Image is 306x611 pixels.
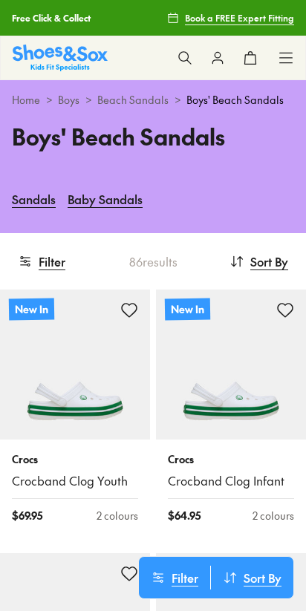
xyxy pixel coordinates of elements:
div: > > > [12,92,294,108]
p: New In [165,298,210,320]
a: Crocband Clog Youth [12,473,138,489]
a: Home [12,92,40,108]
div: 2 colours [97,508,138,523]
a: Beach Sandals [97,92,169,108]
p: Crocs [12,451,138,467]
span: Sort By [250,252,288,270]
img: SNS_Logo_Responsive.svg [13,45,108,71]
a: Boys [58,92,79,108]
a: New In [156,290,306,440]
a: Shoes & Sox [13,45,108,71]
span: Sort By [244,569,281,587]
button: Filter [18,245,65,278]
button: Sort By [229,245,288,278]
span: Book a FREE Expert Fitting [185,11,294,24]
a: Crocband Clog Infant [168,473,294,489]
span: Boys' Beach Sandals [186,92,284,108]
button: Filter [139,566,210,589]
p: Crocs [168,451,294,467]
a: Book a FREE Expert Fitting [167,4,294,31]
a: Baby Sandals [68,183,143,215]
span: $ 69.95 [12,508,42,523]
span: $ 64.95 [168,508,201,523]
p: New In [9,298,54,320]
a: Sandals [12,183,56,215]
button: Sort By [211,566,293,589]
div: 2 colours [253,508,294,523]
h1: Boys' Beach Sandals [12,120,294,153]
